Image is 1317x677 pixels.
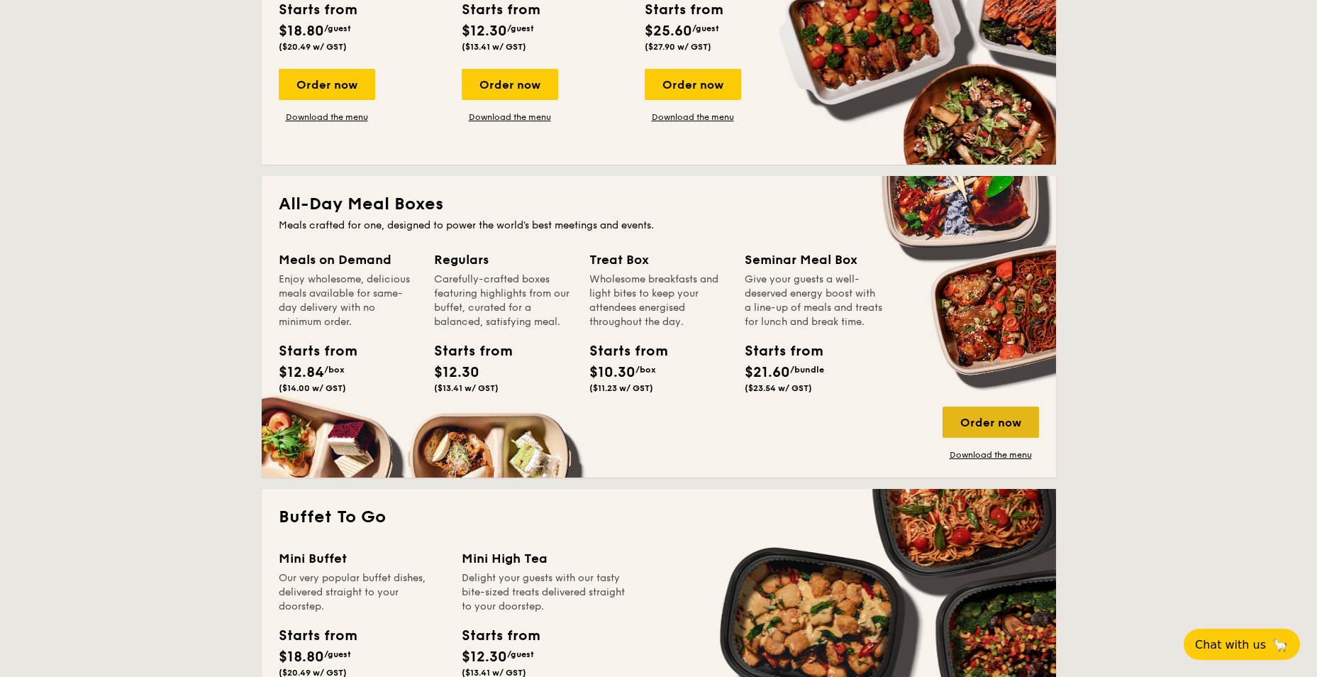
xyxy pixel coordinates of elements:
div: Starts from [279,341,343,362]
span: $12.84 [279,364,324,381]
span: /guest [692,23,719,33]
div: Order now [462,69,558,100]
h2: All-Day Meal Boxes [279,193,1039,216]
div: Regulars [434,250,572,270]
span: $25.60 [645,23,692,40]
span: /guest [324,649,351,659]
span: ($13.41 w/ GST) [462,42,526,52]
div: Seminar Meal Box [745,250,883,270]
span: ($14.00 w/ GST) [279,383,346,393]
div: Starts from [589,341,653,362]
div: Treat Box [589,250,728,270]
button: Chat with us🦙 [1184,629,1300,660]
div: Mini High Tea [462,549,628,568]
a: Download the menu [943,449,1039,461]
div: Wholesome breakfasts and light bites to keep your attendees energised throughout the day. [589,273,728,329]
span: $10.30 [589,364,635,381]
div: Mini Buffet [279,549,445,568]
span: ($13.41 w/ GST) [434,383,499,393]
span: /guest [324,23,351,33]
span: Chat with us [1195,638,1266,651]
div: Starts from [745,341,808,362]
span: $12.30 [462,23,507,40]
span: /guest [507,23,534,33]
div: Our very popular buffet dishes, delivered straight to your doorstep. [279,571,445,614]
span: $21.60 [745,364,790,381]
div: Order now [645,69,741,100]
h2: Buffet To Go [279,506,1039,529]
span: $18.80 [279,649,324,666]
div: Starts from [462,625,539,646]
span: ($20.49 w/ GST) [279,42,347,52]
div: Give your guests a well-deserved energy boost with a line-up of meals and treats for lunch and br... [745,273,883,329]
div: Enjoy wholesome, delicious meals available for same-day delivery with no minimum order. [279,273,417,329]
div: Starts from [279,625,356,646]
div: Meals on Demand [279,250,417,270]
span: ($23.54 w/ GST) [745,383,812,393]
div: Delight your guests with our tasty bite-sized treats delivered straight to your doorstep. [462,571,628,614]
span: /guest [507,649,534,659]
div: Meals crafted for one, designed to power the world's best meetings and events. [279,219,1039,233]
a: Download the menu [462,111,558,123]
span: $12.30 [462,649,507,666]
div: Starts from [434,341,498,362]
span: 🦙 [1272,637,1289,653]
div: Order now [279,69,375,100]
span: /box [324,365,345,375]
a: Download the menu [645,111,741,123]
span: /bundle [790,365,824,375]
span: $12.30 [434,364,479,381]
div: Order now [943,407,1039,438]
span: /box [635,365,656,375]
span: $18.80 [279,23,324,40]
div: Carefully-crafted boxes featuring highlights from our buffet, curated for a balanced, satisfying ... [434,273,572,329]
a: Download the menu [279,111,375,123]
span: ($27.90 w/ GST) [645,42,711,52]
span: ($11.23 w/ GST) [589,383,653,393]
